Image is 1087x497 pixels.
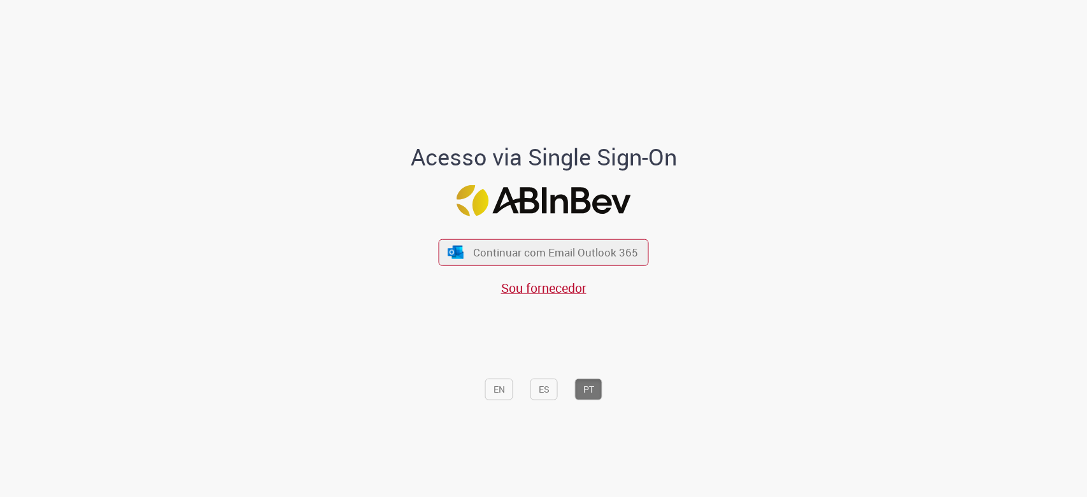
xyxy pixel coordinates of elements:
button: EN [485,378,513,400]
button: PT [575,378,602,400]
h1: Acesso via Single Sign-On [367,144,720,170]
button: ES [530,378,558,400]
a: Sou fornecedor [501,279,586,296]
img: Logo ABInBev [457,185,631,216]
img: ícone Azure/Microsoft 360 [446,245,464,258]
span: Continuar com Email Outlook 365 [473,245,638,260]
button: ícone Azure/Microsoft 360 Continuar com Email Outlook 365 [439,239,649,265]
